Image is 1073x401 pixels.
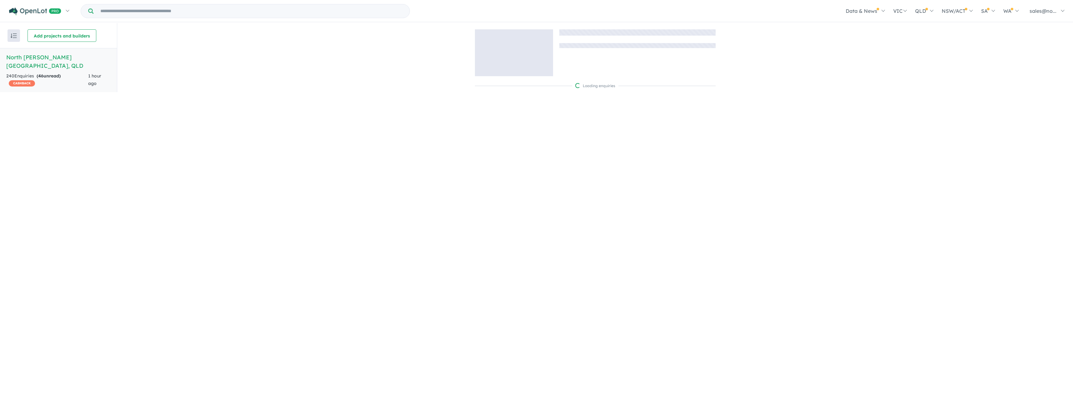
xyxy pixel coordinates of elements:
[1030,8,1056,14] span: sales@no...
[6,53,111,70] h5: North [PERSON_NAME][GEOGRAPHIC_DATA] , QLD
[28,29,96,42] button: Add projects and builders
[88,73,101,86] span: 1 hour ago
[11,33,17,38] img: sort.svg
[9,7,61,15] img: Openlot PRO Logo White
[95,4,408,18] input: Try estate name, suburb, builder or developer
[6,72,88,87] div: 240 Enquir ies
[37,73,61,79] strong: ( unread)
[575,83,615,89] div: Loading enquiries
[38,73,43,79] span: 46
[9,80,35,87] span: CASHBACK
